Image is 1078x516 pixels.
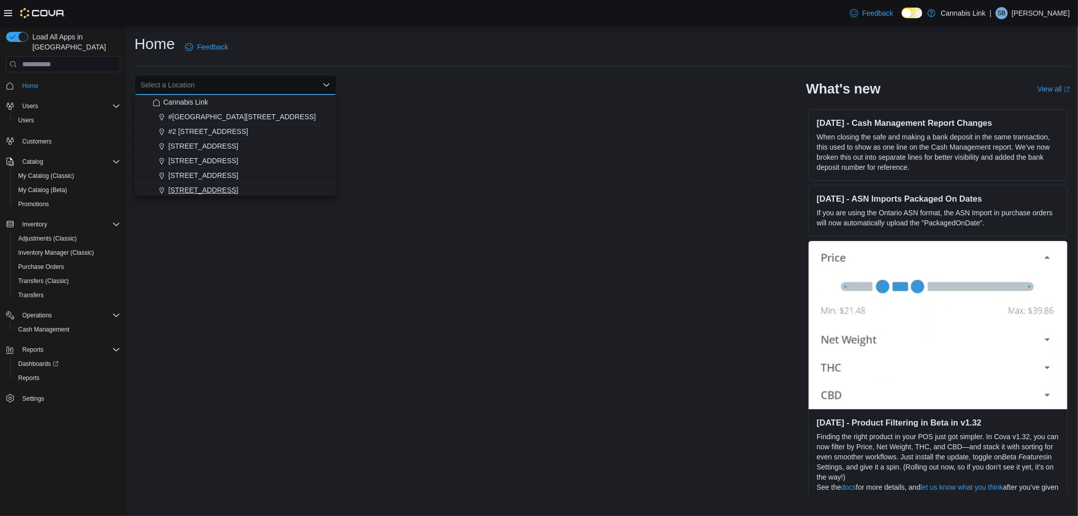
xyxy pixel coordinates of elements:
[817,194,1059,204] h3: [DATE] - ASN Imports Packaged On Dates
[18,360,59,368] span: Dashboards
[134,95,337,110] button: Cannabis Link
[10,260,124,274] button: Purchase Orders
[18,325,69,334] span: Cash Management
[18,374,39,382] span: Reports
[14,261,68,273] a: Purchase Orders
[18,249,94,257] span: Inventory Manager (Classic)
[2,308,124,322] button: Operations
[14,184,120,196] span: My Catalog (Beta)
[18,392,120,405] span: Settings
[817,417,1059,428] h3: [DATE] - Product Filtering in Beta in v1.32
[14,184,71,196] a: My Catalog (Beta)
[134,124,337,139] button: #2 [STREET_ADDRESS]
[18,200,49,208] span: Promotions
[134,95,337,198] div: Choose from the following options
[2,133,124,148] button: Customers
[168,141,238,151] span: [STREET_ADDRESS]
[10,288,124,302] button: Transfers
[862,8,893,18] span: Feedback
[941,7,986,19] p: Cannabis Link
[22,395,44,403] span: Settings
[14,170,78,182] a: My Catalog (Classic)
[18,186,67,194] span: My Catalog (Beta)
[18,116,34,124] span: Users
[18,344,48,356] button: Reports
[18,100,120,112] span: Users
[1064,86,1070,92] svg: External link
[2,217,124,231] button: Inventory
[134,183,337,198] button: [STREET_ADDRESS]
[18,156,120,168] span: Catalog
[14,358,63,370] a: Dashboards
[14,198,53,210] a: Promotions
[14,114,38,126] a: Users
[14,247,120,259] span: Inventory Manager (Classic)
[20,8,65,18] img: Cova
[18,218,120,230] span: Inventory
[18,134,120,147] span: Customers
[14,275,120,287] span: Transfers (Classic)
[14,261,120,273] span: Purchase Orders
[14,358,120,370] span: Dashboards
[18,218,51,230] button: Inventory
[6,74,120,432] nav: Complex example
[10,357,124,371] a: Dashboards
[22,346,43,354] span: Reports
[10,371,124,385] button: Reports
[14,170,120,182] span: My Catalog (Classic)
[10,169,124,183] button: My Catalog (Classic)
[998,7,1006,19] span: SB
[10,231,124,246] button: Adjustments (Classic)
[18,172,74,180] span: My Catalog (Classic)
[14,198,120,210] span: Promotions
[168,156,238,166] span: [STREET_ADDRESS]
[168,185,238,195] span: [STREET_ADDRESS]
[14,323,73,336] a: Cash Management
[18,263,64,271] span: Purchase Orders
[18,344,120,356] span: Reports
[22,102,38,110] span: Users
[920,483,1003,491] a: let us know what you think
[18,156,47,168] button: Catalog
[197,42,228,52] span: Feedback
[168,112,316,122] span: #[GEOGRAPHIC_DATA][STREET_ADDRESS]
[134,139,337,154] button: [STREET_ADDRESS]
[14,275,73,287] a: Transfers (Classic)
[14,232,120,245] span: Adjustments (Classic)
[817,482,1059,502] p: See the for more details, and after you’ve given it a try.
[18,309,120,321] span: Operations
[18,100,42,112] button: Users
[1002,453,1047,461] em: Beta Features
[322,81,331,89] button: Close list of options
[817,208,1059,228] p: If you are using the Ontario ASN format, the ASN Import in purchase orders will now automatically...
[14,232,81,245] a: Adjustments (Classic)
[846,3,897,23] a: Feedback
[817,132,1059,172] p: When closing the safe and making a bank deposit in the same transaction, this used to show as one...
[2,155,124,169] button: Catalog
[28,32,120,52] span: Load All Apps in [GEOGRAPHIC_DATA]
[18,79,120,92] span: Home
[10,246,124,260] button: Inventory Manager (Classic)
[134,154,337,168] button: [STREET_ADDRESS]
[181,37,232,57] a: Feedback
[10,113,124,127] button: Users
[18,135,56,148] a: Customers
[2,99,124,113] button: Users
[10,274,124,288] button: Transfers (Classic)
[22,82,38,90] span: Home
[14,372,43,384] a: Reports
[14,247,98,259] a: Inventory Manager (Classic)
[996,7,1008,19] div: Shawn Benny
[817,432,1059,482] p: Finding the right product in your POS just got simpler. In Cova v1.32, you can now filter by Pric...
[10,322,124,337] button: Cash Management
[2,343,124,357] button: Reports
[14,289,48,301] a: Transfers
[817,118,1059,128] h3: [DATE] - Cash Management Report Changes
[2,78,124,93] button: Home
[14,323,120,336] span: Cash Management
[22,137,52,146] span: Customers
[990,7,992,19] p: |
[168,126,248,136] span: #2 [STREET_ADDRESS]
[2,391,124,406] button: Settings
